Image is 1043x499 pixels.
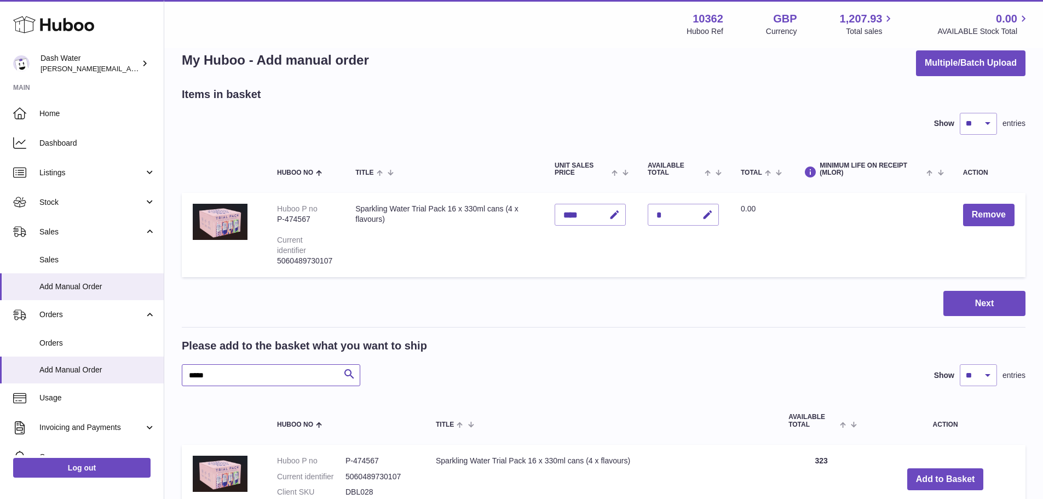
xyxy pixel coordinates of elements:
h2: Items in basket [182,87,261,102]
span: Stock [39,197,144,208]
img: Sparkling Water Trial Pack 16 x 330ml cans (4 x flavours) [193,456,247,492]
span: Total [741,169,762,176]
span: Orders [39,338,155,348]
a: Log out [13,458,151,478]
label: Show [934,370,954,381]
strong: 10362 [693,12,723,26]
strong: GBP [773,12,797,26]
dd: P-474567 [345,456,414,466]
span: AVAILABLE Total [648,162,702,176]
dt: Client SKU [277,487,345,497]
button: Next [943,291,1025,317]
span: Title [355,169,373,176]
img: james@dash-water.com [13,55,30,72]
button: Add to Basket [907,468,984,491]
div: 5060489730107 [277,256,333,266]
span: AVAILABLE Stock Total [937,26,1030,37]
span: Unit Sales Price [555,162,609,176]
span: Cases [39,452,155,462]
span: Add Manual Order [39,282,155,292]
span: 0.00 [741,204,756,213]
div: Dash Water [41,53,139,74]
a: 0.00 AVAILABLE Stock Total [937,12,1030,37]
span: Huboo no [277,421,313,428]
span: Home [39,108,155,119]
span: entries [1002,118,1025,129]
th: Action [865,403,1025,439]
span: 1,207.93 [840,12,883,26]
dd: DBL028 [345,487,414,497]
span: Orders [39,309,144,320]
div: P-474567 [277,214,333,225]
span: Sales [39,255,155,265]
span: [PERSON_NAME][EMAIL_ADDRESS][DOMAIN_NAME] [41,64,220,73]
h1: My Huboo - Add manual order [182,51,369,69]
a: 1,207.93 Total sales [840,12,895,37]
button: Multiple/Batch Upload [916,50,1025,76]
span: Listings [39,168,144,178]
span: Dashboard [39,138,155,148]
span: 0.00 [996,12,1017,26]
img: Sparkling Water Trial Pack 16 x 330ml cans (4 x flavours) [193,204,247,240]
span: AVAILABLE Total [788,414,837,428]
div: Huboo Ref [687,26,723,37]
dd: 5060489730107 [345,472,414,482]
td: Sparkling Water Trial Pack 16 x 330ml cans (4 x flavours) [344,193,544,277]
span: Minimum Life On Receipt (MLOR) [820,162,924,176]
div: Action [963,169,1015,176]
span: entries [1002,370,1025,381]
span: Sales [39,227,144,237]
span: Invoicing and Payments [39,422,144,433]
h2: Please add to the basket what you want to ship [182,339,427,353]
button: Remove [963,204,1015,226]
div: Currency [766,26,797,37]
span: Huboo no [277,169,313,176]
dt: Huboo P no [277,456,345,466]
span: Add Manual Order [39,365,155,375]
span: Usage [39,393,155,403]
label: Show [934,118,954,129]
span: Title [436,421,454,428]
div: Huboo P no [277,204,318,213]
div: Current identifier [277,236,306,255]
dt: Current identifier [277,472,345,482]
span: Total sales [846,26,895,37]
